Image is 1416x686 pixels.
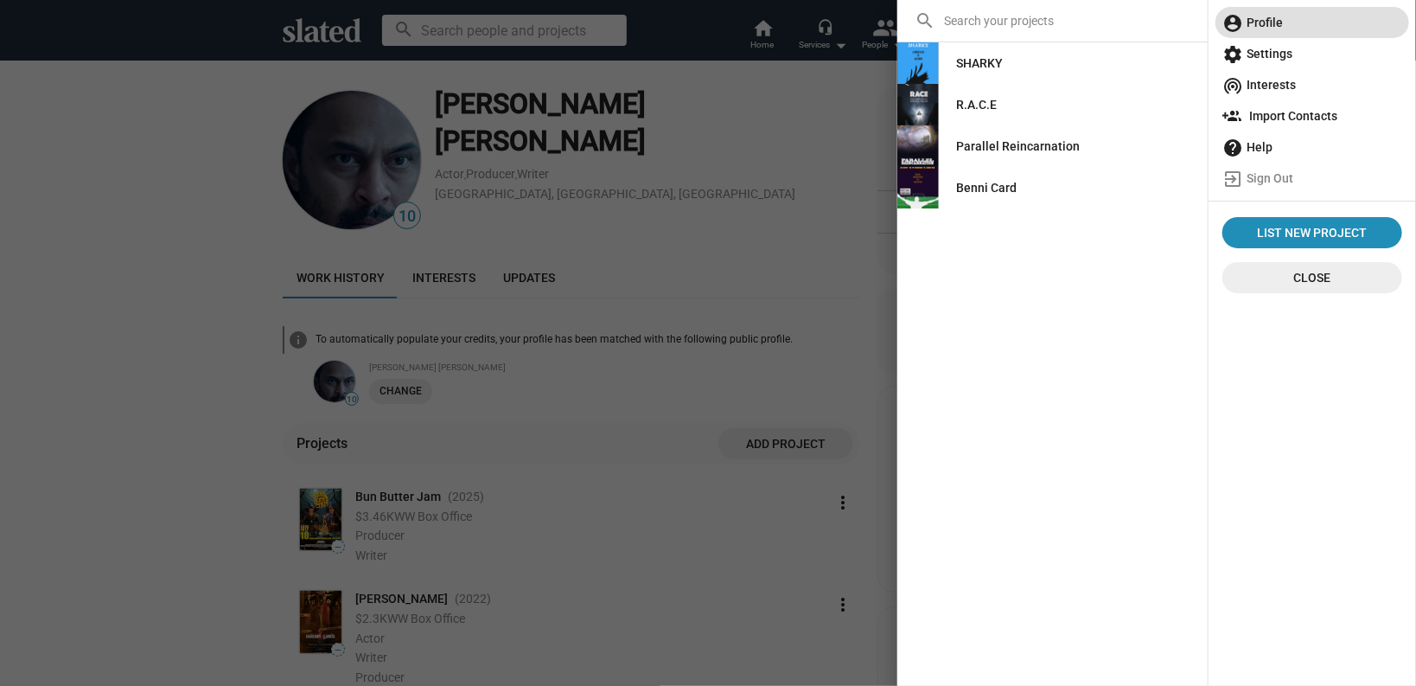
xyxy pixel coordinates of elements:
[1215,131,1409,163] a: Help
[897,167,939,208] img: Benni Card
[1222,69,1402,100] span: Interests
[942,172,1030,203] a: Benni Card
[1236,262,1388,293] span: Close
[1222,217,1402,248] a: List New Project
[1215,7,1409,38] a: Profile
[1222,138,1243,158] mat-icon: help
[1222,75,1243,96] mat-icon: wifi_tethering
[942,131,1094,162] a: Parallel Reincarnation
[1215,69,1409,100] a: Interests
[1222,44,1243,65] mat-icon: settings
[956,131,1080,162] div: Parallel Reincarnation
[1222,163,1402,194] span: Sign Out
[897,125,939,167] img: Parallel Reincarnation
[1215,38,1409,69] a: Settings
[1222,262,1402,293] button: Close
[956,172,1017,203] div: Benni Card
[942,48,1017,79] a: SHARKY
[915,10,935,31] mat-icon: search
[956,89,997,120] div: R.A.C.E
[1215,163,1409,194] a: Sign Out
[897,42,939,84] img: SHARKY
[956,48,1003,79] div: SHARKY
[1222,13,1243,34] mat-icon: account_circle
[897,84,939,125] img: R.A.C.E
[1215,100,1409,131] a: Import Contacts
[1222,131,1402,163] span: Help
[1222,7,1402,38] span: Profile
[1222,169,1243,189] mat-icon: exit_to_app
[1229,217,1395,248] span: List New Project
[1222,38,1402,69] span: Settings
[942,89,1011,120] a: R.A.C.E
[1222,100,1402,131] span: Import Contacts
